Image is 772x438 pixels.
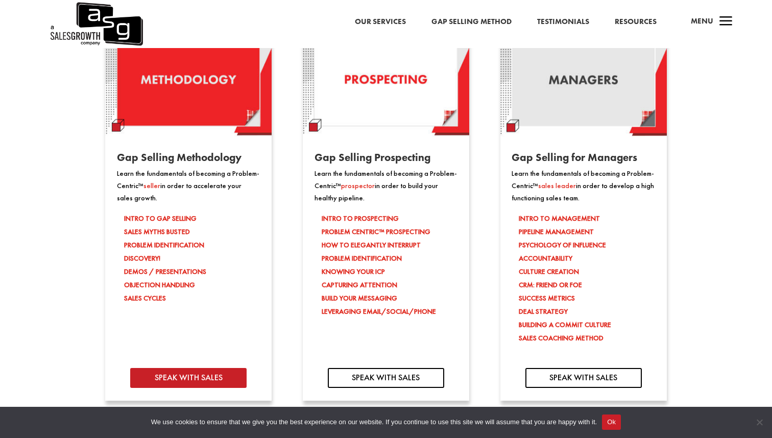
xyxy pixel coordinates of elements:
[124,251,260,265] li: DISCOVERY!
[322,265,458,278] li: KNOWING YOUR ICP
[124,291,260,305] li: SALES CYCLES
[519,212,655,225] li: INTRO TO MANAGEMENT
[315,168,458,204] p: Learn the fundamentals of becoming a Problem-Centric™ in order to build your healthy pipeline.
[143,181,160,190] span: seller
[355,15,406,29] a: Our Services
[519,225,655,238] li: PIPELINE MANAGEMENT
[328,368,444,388] a: SPEAK WITH SALES
[519,331,655,344] li: SALES COACHING METHOD
[117,150,242,164] span: Gap Selling Methodology
[124,265,260,278] li: DEMOS / PRESENTATIONS
[519,251,655,265] li: ACCOUNTABILITY
[124,212,260,225] li: INTRO TO GAP SELLING
[117,168,260,204] p: Learn the fundamentals of becoming a Problem-Centric™ in order to accelerate your sales growth.
[602,414,621,430] button: Ok
[691,16,713,26] span: Menu
[537,15,589,29] a: Testimonials
[716,12,736,32] span: a
[124,238,260,251] li: PROBLEM IDENTIFICATION
[431,15,512,29] a: Gap Selling Method
[519,291,655,305] li: SUCCESS METRICS
[519,278,655,291] li: CRM: FRIEND OR FOE
[615,15,657,29] a: Resources
[519,238,655,251] li: PSYCHOLOGY OF INFLUENCE
[519,318,655,331] li: BUILDING A COMMIT CULTURE
[130,368,247,388] a: SPEAK WITH SALES
[151,417,597,427] span: We use cookies to ensure that we give you the best experience on our website. If you continue to ...
[512,150,637,164] span: Gap Selling for Managers
[512,168,655,204] p: Learn the fundamentals of becoming a Problem-Centric™ in order to develop a high functioning sale...
[519,265,655,278] li: CULTURE CREATION
[341,181,375,190] span: prospector
[525,368,642,388] a: SPEAK WITH SALES
[322,212,458,225] li: INTRO TO PROSPECTING
[322,291,458,318] li: BUILD YOUR MESSAGING LEVERAGING EMAIL/SOCIAL/PHONE
[315,150,430,164] span: Gap Selling Prospecting
[519,305,655,318] li: DEAL STRATEGY
[124,278,260,291] li: OBJECTION HANDLING
[538,181,576,190] span: sales leader
[322,278,458,291] li: CAPTURING ATTENTION
[754,417,764,427] span: No
[322,225,458,265] li: PROBLEM CENTRIC™ PROSPECTING HOW TO ELEGANTLY INTERRUPT PROBLEM IDENTIFICATION
[124,225,260,238] li: SALES MYTHS BUSTED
